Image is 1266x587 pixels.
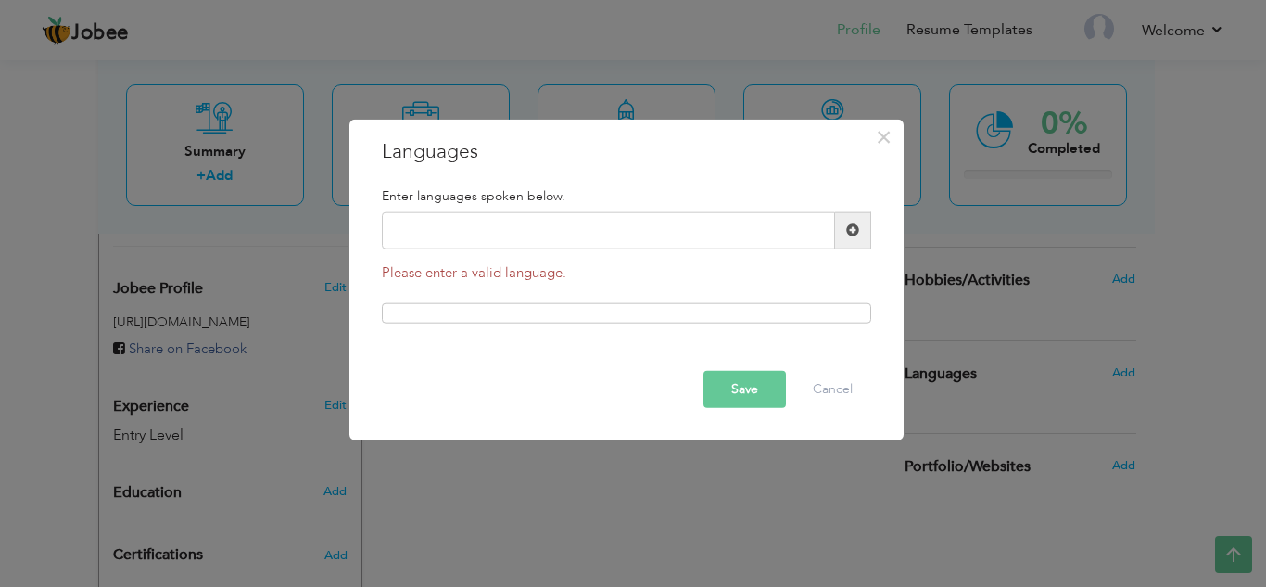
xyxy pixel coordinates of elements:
[382,188,871,202] h5: Enter languages spoken below.
[703,371,786,408] button: Save
[869,121,899,151] button: Close
[876,120,892,153] span: ×
[382,263,566,282] span: Please enter a valid language.
[382,137,871,165] h3: Languages
[794,371,871,408] button: Cancel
